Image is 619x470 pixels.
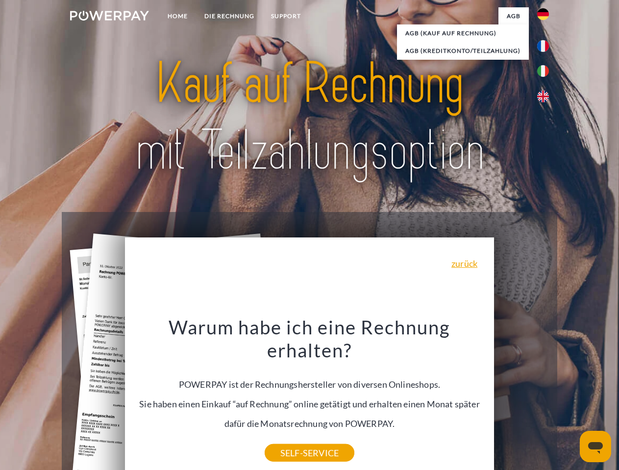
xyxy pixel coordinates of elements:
[397,42,529,60] a: AGB (Kreditkonto/Teilzahlung)
[159,7,196,25] a: Home
[580,431,611,462] iframe: Schaltfläche zum Öffnen des Messaging-Fensters
[263,7,309,25] a: SUPPORT
[397,24,529,42] a: AGB (Kauf auf Rechnung)
[131,315,489,362] h3: Warum habe ich eine Rechnung erhalten?
[498,7,529,25] a: agb
[451,259,477,268] a: zurück
[94,47,525,188] img: title-powerpay_de.svg
[265,444,354,462] a: SELF-SERVICE
[131,315,489,453] div: POWERPAY ist der Rechnungshersteller von diversen Onlineshops. Sie haben einen Einkauf “auf Rechn...
[537,65,549,77] img: it
[196,7,263,25] a: DIE RECHNUNG
[70,11,149,21] img: logo-powerpay-white.svg
[537,91,549,102] img: en
[537,8,549,20] img: de
[537,40,549,52] img: fr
